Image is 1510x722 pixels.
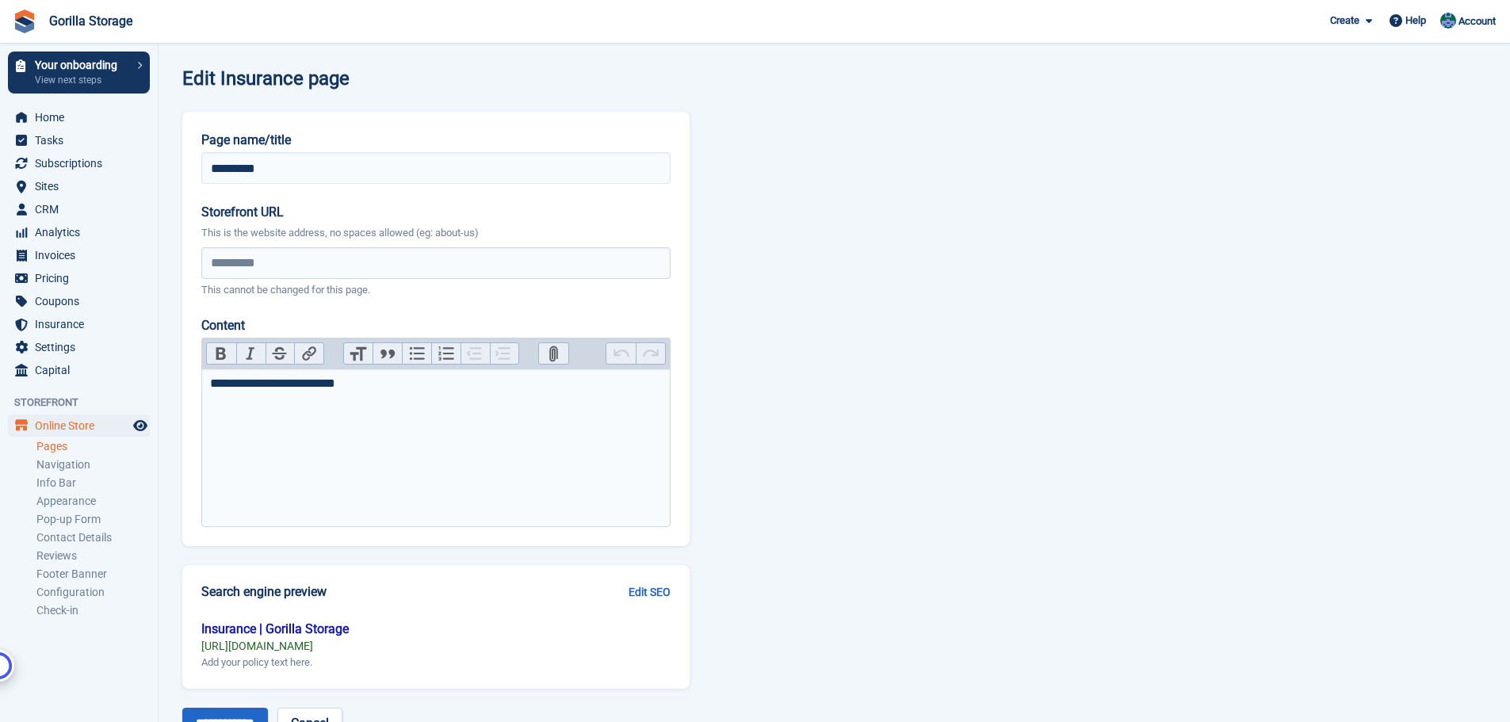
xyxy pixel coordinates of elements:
[8,290,150,312] a: menu
[35,198,130,220] span: CRM
[8,52,150,94] a: Your onboarding View next steps
[344,343,373,364] button: Heading
[636,343,665,364] button: Redo
[35,175,130,197] span: Sites
[36,512,150,527] a: Pop-up Form
[36,585,150,600] a: Configuration
[201,282,671,298] p: This cannot be changed for this page.
[8,267,150,289] a: menu
[8,152,150,174] a: menu
[35,267,130,289] span: Pricing
[8,313,150,335] a: menu
[8,106,150,128] a: menu
[35,221,130,243] span: Analytics
[36,548,150,563] a: Reviews
[8,175,150,197] a: menu
[8,198,150,220] a: menu
[8,244,150,266] a: menu
[373,343,402,364] button: Quote
[201,203,671,222] label: Storefront URL
[36,476,150,491] a: Info Bar
[35,244,130,266] span: Invoices
[35,414,130,437] span: Online Store
[201,225,671,241] p: This is the website address, no spaces allowed (eg: about-us)
[201,131,671,150] label: Page name/title
[35,290,130,312] span: Coupons
[35,106,130,128] span: Home
[431,343,461,364] button: Numbers
[461,343,490,364] button: Decrease Level
[36,603,150,618] a: Check-in
[35,129,130,151] span: Tasks
[1405,13,1426,29] span: Help
[207,343,236,364] button: Bold
[14,395,158,411] span: Storefront
[201,655,671,670] div: Add your policy text here.
[36,457,150,472] a: Navigation
[13,10,36,33] img: stora-icon-8386f47178a22dfd0bd8f6a31ec36ba5ce8667c1dd55bd0f319d3a0aa187defe.svg
[35,336,130,358] span: Settings
[201,620,671,639] div: Insurance | Gorilla Storage
[35,152,130,174] span: Subscriptions
[8,414,150,437] a: menu
[35,313,130,335] span: Insurance
[201,585,629,599] h2: Search engine preview
[1440,13,1456,29] img: Leesha Sutherland
[201,316,671,335] label: Content
[36,567,150,582] a: Footer Banner
[402,343,431,364] button: Bullets
[8,359,150,381] a: menu
[8,221,150,243] a: menu
[539,343,568,364] button: Attach Files
[1458,13,1496,29] span: Account
[36,530,150,545] a: Contact Details
[606,343,636,364] button: Undo
[1330,13,1359,29] span: Create
[236,343,266,364] button: Italic
[8,129,150,151] a: menu
[266,343,295,364] button: Strikethrough
[35,73,129,87] p: View next steps
[294,343,323,364] button: Link
[629,584,671,601] a: Edit SEO
[490,343,519,364] button: Increase Level
[35,59,129,71] p: Your onboarding
[201,369,671,527] trix-editor: Content
[43,7,139,35] a: Gorilla Storage
[8,336,150,358] a: menu
[36,494,150,509] a: Appearance
[182,68,350,90] h1: Edit Insurance page
[35,359,130,381] span: Capital
[131,416,150,435] a: Preview store
[36,439,150,454] a: Pages
[201,639,671,653] div: [URL][DOMAIN_NAME]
